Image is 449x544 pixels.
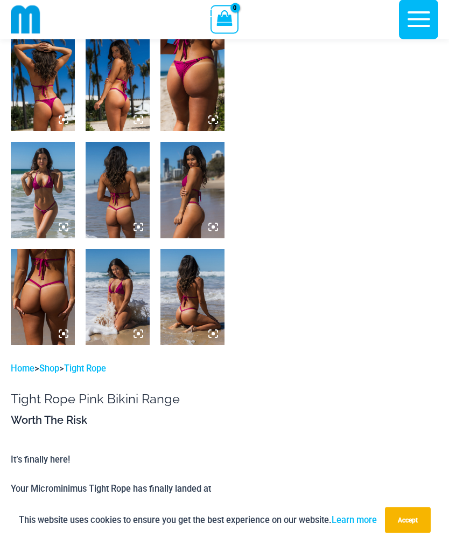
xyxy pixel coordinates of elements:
[11,414,216,428] h3: Worth The Risk
[11,36,75,132] img: Tight Rope Pink 319 Top 4228 Thong
[11,5,40,35] img: cropped mm emblem
[385,507,431,533] button: Accept
[11,250,75,346] img: Tight Rope Pink 319 4212 Micro
[332,515,377,525] a: Learn more
[39,364,59,374] a: Shop
[160,250,224,346] img: Tight Rope Pink 319 Top 4212 Micro
[211,5,238,33] a: View Shopping Cart, empty
[86,142,150,238] img: Tight Rope Pink 319 Top 4212 Micro
[64,364,106,374] a: Tight Rope
[19,513,377,527] p: This website uses cookies to ensure you get the best experience on our website.
[160,36,224,132] img: Tight Rope Pink 4228 Thong
[11,364,34,374] a: Home
[11,392,216,407] h1: Tight Rope Pink Bikini Range
[160,142,224,238] img: Tight Rope Pink 319 Top 4212 Micro
[86,36,150,132] img: Tight Rope Pink 319 Top 4228 Thong
[86,250,150,346] img: Tight Rope Pink 319 Top 4212 Micro
[11,142,75,238] img: Tight Rope Pink 319 Top 4212 Micro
